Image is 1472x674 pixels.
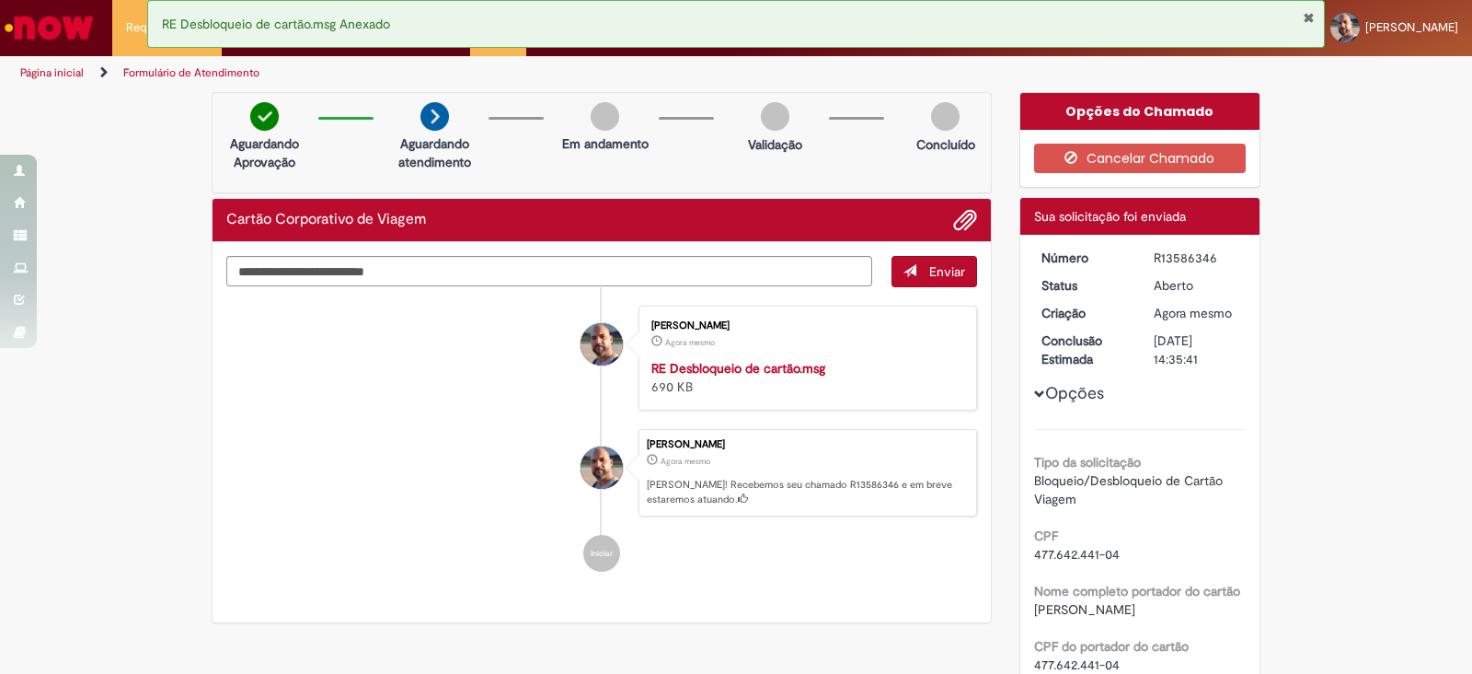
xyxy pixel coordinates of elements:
dt: Número [1028,249,1141,267]
p: Validação [748,135,802,154]
img: img-circle-grey.png [761,102,789,131]
b: Nome completo portador do cartão [1034,583,1240,599]
button: Adicionar anexos [953,208,977,232]
span: [PERSON_NAME] [1034,601,1135,618]
span: 477.642.441-04 [1034,657,1120,673]
div: Aberto [1154,276,1239,295]
b: CPF [1034,528,1058,544]
dt: Conclusão Estimada [1028,331,1141,368]
button: Enviar [891,256,977,287]
img: img-circle-grey.png [591,102,619,131]
dt: Criação [1028,304,1141,322]
a: RE Desbloqueio de cartão.msg [651,360,825,377]
p: Em andamento [562,134,649,153]
span: Bloqueio/Desbloqueio de Cartão Viagem [1034,472,1226,507]
div: [PERSON_NAME] [651,320,958,331]
p: [PERSON_NAME]! Recebemos seu chamado R13586346 e em breve estaremos atuando. [647,478,967,506]
div: Opções do Chamado [1020,93,1260,130]
img: check-circle-green.png [250,102,279,131]
li: Josimar Camara Soares [226,429,977,517]
span: Requisições [126,18,190,37]
b: Tipo da solicitação [1034,454,1141,471]
span: [PERSON_NAME] [1365,19,1458,35]
div: 690 KB [651,359,958,396]
time: 01/10/2025 14:36:06 [665,337,715,348]
h2: Cartão Corporativo de Viagem Histórico de tíquete [226,212,426,228]
ul: Trilhas de página [14,56,968,90]
time: 01/10/2025 14:35:37 [1154,305,1232,321]
a: Página inicial [20,65,84,80]
button: Cancelar Chamado [1034,144,1247,173]
div: Josimar Camara Soares [581,323,623,366]
a: Formulário de Atendimento [123,65,259,80]
p: Aguardando Aprovação [220,134,309,171]
span: RE Desbloqueio de cartão.msg Anexado [162,16,390,32]
span: Agora mesmo [661,456,710,467]
button: Fechar Notificação [1303,10,1315,25]
div: 01/10/2025 14:35:37 [1154,304,1239,322]
b: CPF do portador do cartão [1034,638,1189,655]
div: [DATE] 14:35:41 [1154,331,1239,368]
img: arrow-next.png [420,102,449,131]
img: img-circle-grey.png [931,102,960,131]
div: [PERSON_NAME] [647,439,967,450]
img: ServiceNow [2,9,97,46]
p: Aguardando atendimento [390,134,479,171]
ul: Histórico de tíquete [226,287,977,591]
span: 477.642.441-04 [1034,546,1120,563]
span: Agora mesmo [1154,305,1232,321]
div: R13586346 [1154,249,1239,267]
span: Enviar [929,263,965,280]
span: Sua solicitação foi enviada [1034,208,1186,225]
span: Agora mesmo [665,337,715,348]
dt: Status [1028,276,1141,295]
p: Concluído [916,135,975,154]
textarea: Digite sua mensagem aqui... [226,256,872,287]
div: Josimar Camara Soares [581,447,623,489]
time: 01/10/2025 14:35:37 [661,456,710,467]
